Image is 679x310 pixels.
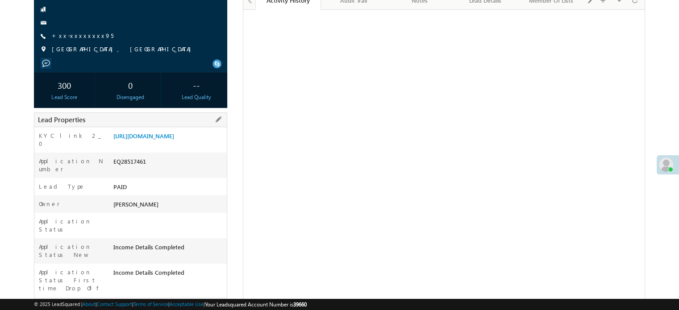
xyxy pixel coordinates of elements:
span: Your Leadsquared Account Number is [205,301,307,308]
span: 39660 [293,301,307,308]
label: Application Status New [39,243,104,259]
label: Application Status First time Drop Off [39,268,104,292]
span: © 2025 LeadSquared | | | | | [34,300,307,309]
span: Lead Properties [38,115,85,124]
a: [URL][DOMAIN_NAME] [113,132,174,140]
div: Lead Score [36,93,92,101]
div: Income Details Completed [111,268,227,281]
div: -- [168,77,225,93]
label: Lead Type [39,182,85,190]
div: Disengaged [102,93,158,101]
label: KYC link 2_0 [39,132,104,148]
a: About [83,301,96,307]
div: EQ28517461 [111,157,227,169]
a: Terms of Service [133,301,168,307]
div: 300 [36,77,92,93]
span: [PERSON_NAME] [113,200,158,208]
a: Contact Support [97,301,132,307]
label: Application Status [39,217,104,233]
label: Owner [39,200,60,208]
div: Income Details Completed [111,243,227,255]
span: [GEOGRAPHIC_DATA], [GEOGRAPHIC_DATA] [52,45,196,54]
label: Application Number [39,157,104,173]
a: +xx-xxxxxxxx95 [52,32,113,39]
div: 0 [102,77,158,93]
a: Acceptable Use [170,301,204,307]
div: PAID [111,182,227,195]
div: Lead Quality [168,93,225,101]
